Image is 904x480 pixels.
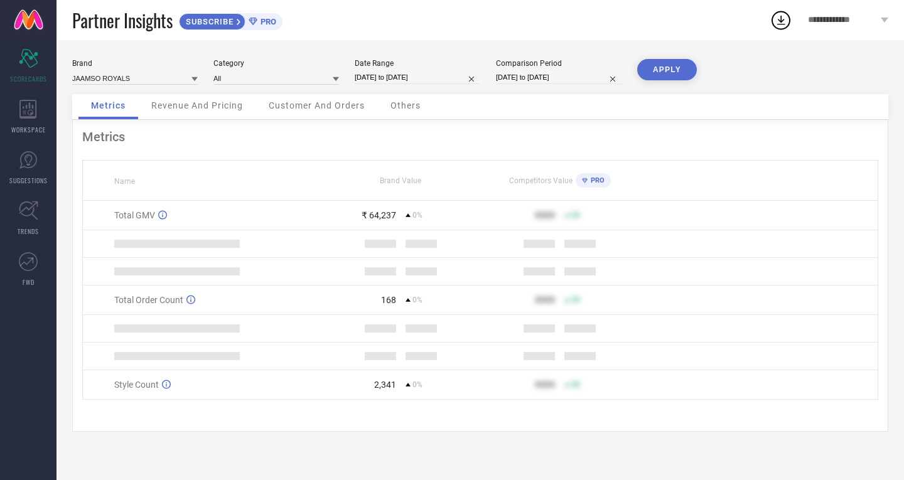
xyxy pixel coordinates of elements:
span: Total Order Count [114,295,183,305]
span: WORKSPACE [11,125,46,134]
span: 50 [571,211,580,220]
span: SUBSCRIBE [180,17,237,26]
span: 0% [412,380,422,389]
span: Brand Value [380,176,421,185]
div: 9999 [535,380,555,390]
span: PRO [588,176,605,184]
span: FWD [23,277,35,287]
span: Revenue And Pricing [151,100,243,110]
div: 9999 [535,210,555,220]
div: 2,341 [374,380,396,390]
div: Date Range [355,59,480,68]
span: PRO [257,17,276,26]
div: ₹ 64,237 [362,210,396,220]
span: Style Count [114,380,159,390]
div: 9999 [535,295,555,305]
div: 168 [381,295,396,305]
span: 0% [412,296,422,304]
span: Partner Insights [72,8,173,33]
span: Metrics [91,100,126,110]
span: 50 [571,296,580,304]
span: SUGGESTIONS [9,176,48,185]
span: Total GMV [114,210,155,220]
span: Competitors Value [509,176,573,185]
span: Name [114,177,135,186]
input: Select date range [355,71,480,84]
a: SUBSCRIBEPRO [179,10,282,30]
button: APPLY [637,59,697,80]
span: TRENDS [18,227,39,236]
span: SCORECARDS [10,74,47,83]
div: Comparison Period [496,59,621,68]
div: Open download list [770,9,792,31]
div: Brand [72,59,198,68]
span: Others [390,100,421,110]
span: 0% [412,211,422,220]
div: Category [213,59,339,68]
div: Metrics [82,129,878,144]
span: Customer And Orders [269,100,365,110]
span: 50 [571,380,580,389]
input: Select comparison period [496,71,621,84]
